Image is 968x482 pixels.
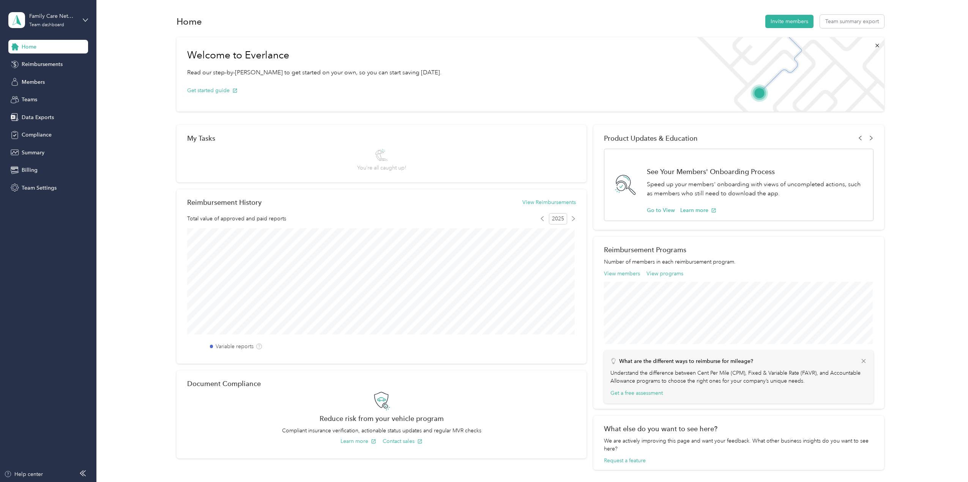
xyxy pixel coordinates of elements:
button: Request a feature [604,457,646,465]
p: Understand the difference between Cent Per Mile (CPM), Fixed & Variable Rate (FAVR), and Accounta... [610,369,867,385]
h2: Reduce risk from your vehicle program [187,414,576,422]
span: Home [22,43,36,51]
h2: Reimbursement History [187,198,262,206]
span: You’re all caught up! [357,164,406,172]
span: Product Updates & Education [604,134,698,142]
span: Team Settings [22,184,57,192]
button: View programs [646,270,683,278]
span: Reimbursements [22,60,63,68]
div: Team dashboard [29,23,64,27]
div: Family Care Network [29,12,77,20]
p: What are the different ways to reimburse for mileage? [619,357,753,365]
button: Get started guide [187,86,238,94]
h2: Reimbursement Programs [604,246,873,254]
button: Learn more [341,437,376,445]
h1: Home [177,17,202,25]
button: View members [604,270,640,278]
button: Get a free assessment [610,389,663,397]
span: Teams [22,96,37,104]
iframe: Everlance-gr Chat Button Frame [925,440,968,482]
button: View Reimbursements [522,198,576,206]
span: Data Exports [22,113,54,121]
p: Read our step-by-[PERSON_NAME] to get started on your own, so you can start saving [DATE]. [187,68,441,77]
p: Speed up your members' onboarding with views of uncompleted actions, such as members who still ne... [647,180,865,198]
button: Contact sales [383,437,423,445]
img: Welcome to everlance [689,37,884,111]
p: Number of members in each reimbursement program. [604,258,873,266]
span: Total value of approved and paid reports [187,215,286,223]
h1: See Your Members' Onboarding Process [647,168,865,176]
div: We are actively improving this page and want your feedback. What other business insights do you w... [604,437,873,453]
span: Billing [22,166,38,174]
button: Go to View [647,206,675,214]
span: Summary [22,149,44,157]
button: Team summary export [820,15,884,28]
span: Compliance [22,131,52,139]
button: Learn more [680,206,716,214]
label: Variable reports [216,342,254,350]
button: Help center [4,470,43,478]
button: Invite members [765,15,813,28]
p: Compliant insurance verification, actionable status updates and regular MVR checks [187,427,576,435]
div: What else do you want to see here? [604,425,873,433]
span: 2025 [549,213,567,225]
span: Members [22,78,45,86]
div: My Tasks [187,134,576,142]
h2: Document Compliance [187,380,261,388]
h1: Welcome to Everlance [187,49,441,61]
